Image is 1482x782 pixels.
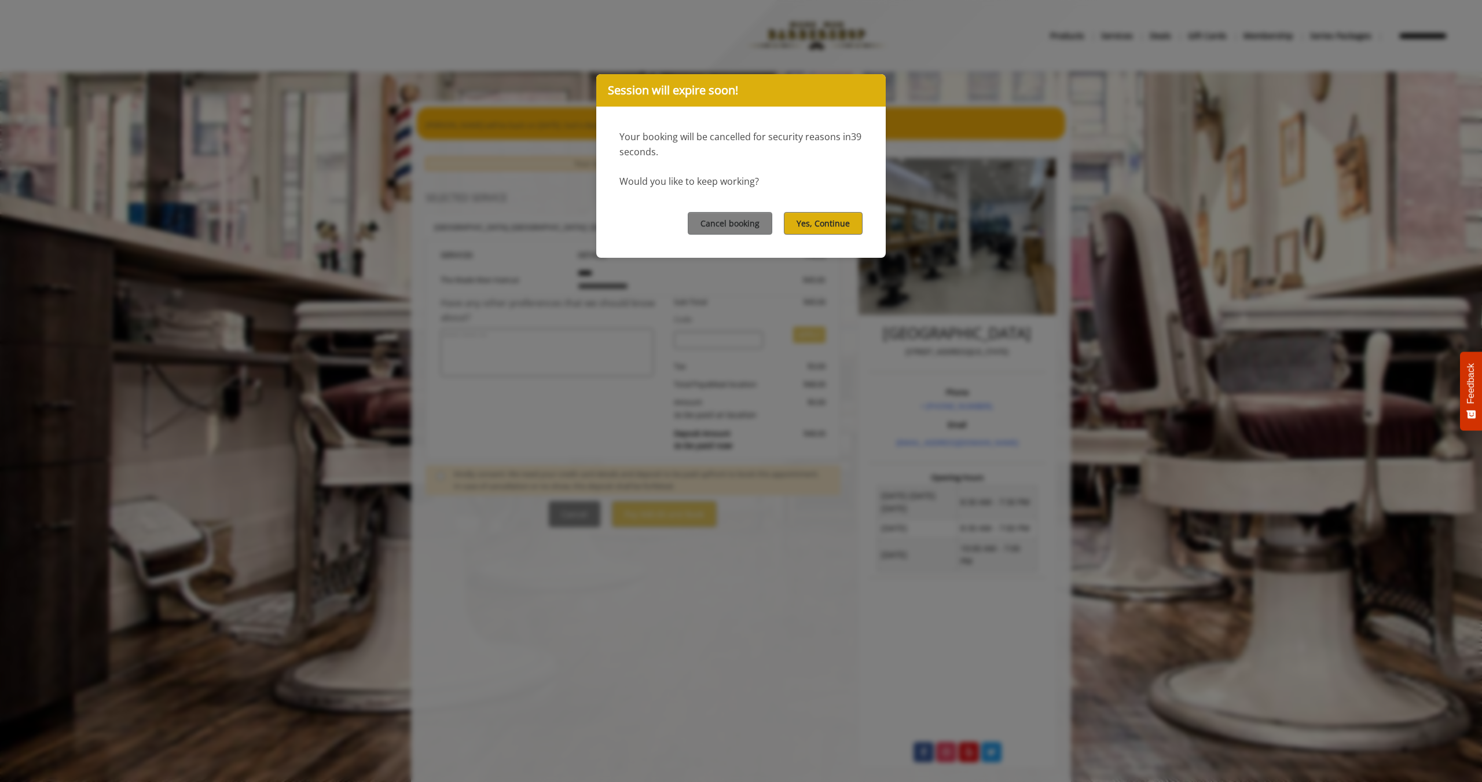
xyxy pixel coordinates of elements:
span: 39 second [619,130,861,158]
button: Feedback - Show survey [1460,352,1482,430]
button: Cancel booking [688,212,772,235]
div: Session will expire soon! [596,74,886,107]
div: Your booking will be cancelled for security reasons in Would you like to keep working? [596,107,886,189]
span: Feedback [1466,363,1476,404]
button: Yes, Continue [784,212,863,235]
span: s. [651,145,658,158]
